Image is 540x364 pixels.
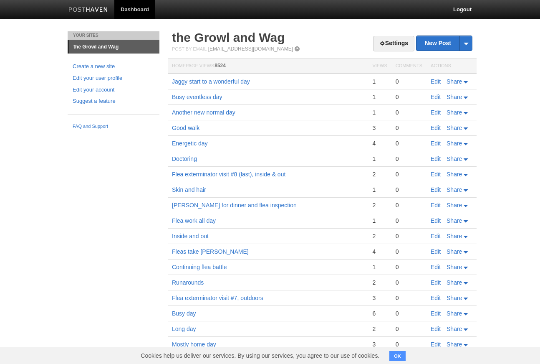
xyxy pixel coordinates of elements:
div: 2 [372,325,387,333]
div: 3 [372,124,387,132]
button: OK [389,351,406,361]
a: Edit [431,155,441,162]
a: Flea exterminator visit #8 (last), inside & out [172,171,285,178]
div: 1 [372,93,387,101]
a: Edit [431,295,441,301]
span: Share [447,186,462,193]
a: Edit [431,140,441,147]
div: 0 [396,93,422,101]
div: 0 [396,341,422,348]
a: Edit [431,248,441,255]
a: Edit [431,202,441,209]
div: 0 [396,248,422,255]
a: Doctoring [172,155,197,162]
a: Edit [431,94,441,100]
span: Share [447,140,462,147]
li: Your Sites [68,31,159,40]
a: Edit [431,279,441,286]
div: 3 [372,294,387,302]
a: [PERSON_NAME] for dinner and flea inspection [172,202,297,209]
a: Continuing flea battle [172,264,227,270]
a: Busy eventless day [172,94,222,100]
div: 1 [372,217,387,224]
span: Share [447,279,462,286]
a: the Growl and Wag [172,31,285,44]
a: Flea work all day [172,217,216,224]
span: Share [447,155,462,162]
span: 8524 [214,63,226,69]
a: Edit [431,264,441,270]
div: 2 [372,279,387,286]
div: 6 [372,310,387,317]
div: 1 [372,109,387,116]
a: FAQ and Support [73,123,154,130]
div: 0 [396,325,422,333]
div: 0 [396,109,422,116]
a: Settings [373,36,414,51]
a: Busy day [172,310,196,317]
div: 2 [372,171,387,178]
span: Share [447,94,462,100]
span: Post by Email [172,46,207,51]
div: 0 [396,78,422,85]
a: Suggest a feature [73,97,154,106]
a: Runarounds [172,279,204,286]
span: Share [447,326,462,332]
th: Homepage Views [168,59,368,74]
div: 0 [396,201,422,209]
a: Jaggy start to a wonderful day [172,78,250,85]
a: Edit [431,171,441,178]
th: Actions [426,59,477,74]
a: Edit [431,233,441,239]
a: Another new normal day [172,109,235,116]
a: Edit [431,310,441,317]
span: Share [447,264,462,270]
div: 0 [396,140,422,147]
span: Share [447,171,462,178]
span: Share [447,78,462,85]
a: Edit your account [73,86,154,94]
span: Share [447,233,462,239]
div: 2 [372,232,387,240]
div: 0 [396,279,422,286]
span: Share [447,125,462,131]
div: 0 [396,124,422,132]
div: 0 [396,171,422,178]
a: Edit [431,217,441,224]
th: Comments [391,59,426,74]
div: 0 [396,310,422,317]
a: Energetic day [172,140,208,147]
a: Edit [431,326,441,332]
a: Edit [431,78,441,85]
span: Share [447,202,462,209]
a: Skin and hair [172,186,206,193]
div: 1 [372,78,387,85]
div: 1 [372,186,387,193]
a: Edit your user profile [73,74,154,83]
img: Posthaven-bar [68,7,108,13]
a: Long day [172,326,196,332]
div: 4 [372,248,387,255]
div: 0 [396,217,422,224]
a: Edit [431,341,441,348]
div: 1 [372,155,387,163]
span: Share [447,310,462,317]
span: Share [447,341,462,348]
span: Share [447,295,462,301]
a: Edit [431,186,441,193]
span: Cookies help us deliver our services. By using our services, you agree to our use of cookies. [132,347,388,364]
div: 0 [396,186,422,193]
div: 4 [372,140,387,147]
th: Views [368,59,391,74]
div: 0 [396,263,422,271]
a: Fleas take [PERSON_NAME] [172,248,249,255]
span: Share [447,248,462,255]
div: 0 [396,155,422,163]
a: Inside and out [172,233,209,239]
a: New Post [416,36,472,51]
a: Good walk [172,125,199,131]
div: 0 [396,232,422,240]
a: Create a new site [73,62,154,71]
a: Mostly home day [172,341,216,348]
a: the Growl and Wag [69,40,159,53]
